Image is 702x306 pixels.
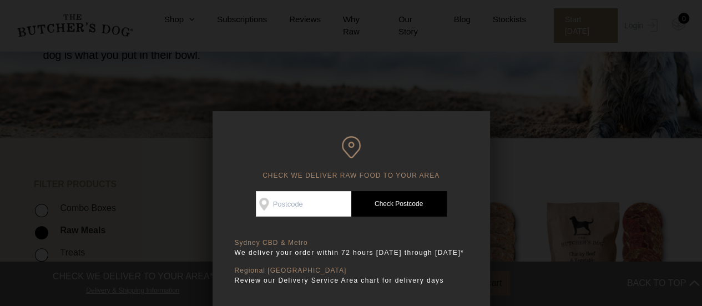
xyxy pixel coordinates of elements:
h6: CHECK WE DELIVER RAW FOOD TO YOUR AREA [235,136,468,180]
input: Postcode [256,191,351,217]
p: We deliver your order within 72 hours [DATE] through [DATE]* [235,247,468,258]
p: Sydney CBD & Metro [235,239,468,247]
p: Review our Delivery Service Area chart for delivery days [235,275,468,286]
p: Regional [GEOGRAPHIC_DATA] [235,267,468,275]
a: Check Postcode [351,191,447,217]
